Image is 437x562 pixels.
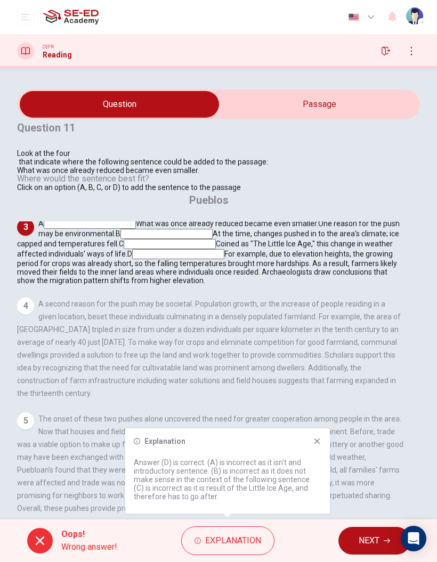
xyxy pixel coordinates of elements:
img: SE-ED Academy logo [43,6,99,28]
span: Oops! [61,528,117,541]
button: open mobile menu [17,9,34,26]
h1: Reading [43,51,72,59]
span: C [119,239,124,248]
img: en [347,13,360,21]
img: Profile picture [406,7,423,24]
span: For example, due to elevation heights, the growing period for crops was already short, so the fal... [17,250,397,285]
span: NEXT [359,533,379,548]
h6: Explanation [144,437,185,445]
span: CEFR [43,43,54,51]
h4: Pueblos [189,192,229,209]
span: Explanation [205,533,261,548]
h4: Question 11 [17,119,268,136]
span: Where would the sentence best fit? [17,173,151,184]
span: What was once already reduced became even smaller. [136,219,318,228]
p: Answer (D) is correct. (A) is incorrect as it isn't and introductory sentence. (B) is incorrect a... [134,458,321,501]
span: A second reason for the push may be societal. Population growth, or the increase of people residi... [17,300,401,398]
span: What was once already reduced became even smaller. [17,166,199,175]
div: 3 [17,219,34,236]
span: Click on an option (A, B, C, or D) to add the sentence to the passage [17,183,241,192]
span: The onset of these two pushes alone uncovered the need for greater cooperation among people in th... [17,415,403,513]
span: Wrong answer! [61,541,117,553]
span: A [38,219,44,228]
div: Open Intercom Messenger [401,526,426,551]
span: D [127,250,132,258]
span: B [116,229,120,238]
div: 4 [17,297,34,315]
span: Look at the four that indicate where the following sentence could be added to the passage: [17,149,268,166]
div: 5 [17,412,34,429]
